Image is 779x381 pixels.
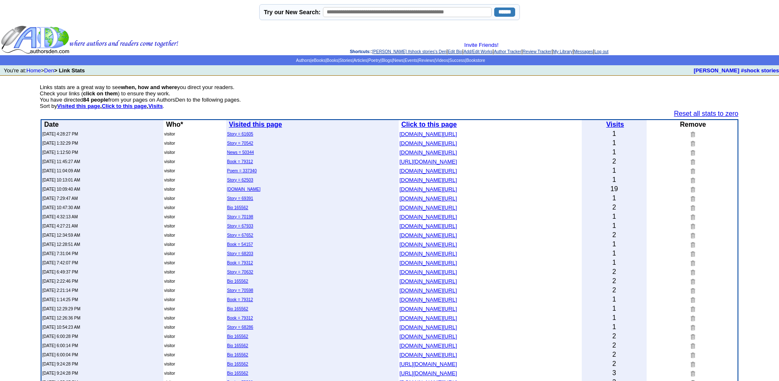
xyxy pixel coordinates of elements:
a: Story = 61605 [227,132,253,136]
font: [DOMAIN_NAME][URL] [400,315,457,321]
td: 1 [582,148,647,157]
font: visitor [164,178,175,182]
a: Videos [436,58,448,63]
font: [DOMAIN_NAME][URL] [400,306,457,312]
img: Remove this link [689,223,695,229]
font: visitor [164,150,175,155]
a: Story = 67933 [227,224,253,228]
img: Remove this link [689,343,695,349]
a: [DOMAIN_NAME] [227,187,261,192]
a: Bio 165562 [227,371,248,376]
a: Story = 70632 [227,270,253,274]
a: [DOMAIN_NAME][URL] [400,231,457,238]
font: visitor [164,316,175,320]
font: [DOMAIN_NAME][URL] [400,214,457,220]
a: Add/Edit Works [464,49,493,54]
font: [DATE] 1:12:50 PM [42,150,78,155]
font: visitor [164,334,175,339]
td: 1 [582,240,647,249]
td: 1 [582,212,647,221]
td: 2 [582,332,647,341]
a: Book = 79312 [227,159,253,164]
font: [DOMAIN_NAME][URL] [400,333,457,340]
td: 3 [582,368,647,378]
a: [DOMAIN_NAME][URL] [400,259,457,266]
b: , [102,103,148,109]
a: [DOMAIN_NAME][URL] [400,213,457,220]
a: Story = 70198 [227,215,253,219]
label: Try our New Search: [264,9,320,15]
a: Reset all stats to zero [674,110,738,117]
font: [DATE] 1:14:25 PM [42,297,78,302]
td: 2 [582,350,647,359]
img: Remove this link [689,159,695,165]
td: 2 [582,230,647,240]
img: Remove this link [689,361,695,367]
td: 1 [582,249,647,258]
img: Remove this link [689,177,695,183]
font: [DATE] 2:22:46 PM [42,279,78,284]
img: Remove this link [689,140,695,146]
a: [DOMAIN_NAME][URL] [400,250,457,257]
a: [DOMAIN_NAME][URL] [400,351,457,358]
img: Remove this link [689,251,695,257]
td: 1 [582,166,647,175]
a: News = 50344 [227,150,254,155]
img: Remove this link [689,260,695,266]
a: [DOMAIN_NAME][URL] [400,277,457,284]
img: Remove this link [689,269,695,275]
font: [DATE] 12:28:51 AM [42,242,80,247]
font: visitor [164,215,175,219]
a: Events [405,58,418,63]
a: Click to this page [102,103,147,109]
font: [DATE] 10:54:23 AM [42,325,80,330]
a: Reviews [418,58,434,63]
a: Log out [594,49,608,54]
a: Click to this page [401,121,457,128]
font: [DATE] 12:29:29 PM [42,307,80,311]
font: [DOMAIN_NAME][URL] [400,352,457,358]
td: 19 [582,184,647,194]
a: [DOMAIN_NAME][URL] [400,342,457,349]
font: [DOMAIN_NAME][URL] [400,251,457,257]
img: Remove this link [689,131,695,137]
a: [DOMAIN_NAME][URL] [400,204,457,211]
font: [DATE] 7:29:47 AM [42,196,78,201]
td: 1 [582,221,647,230]
font: [DATE] 6:00:28 PM [42,334,78,339]
img: Remove this link [689,195,695,202]
a: [PERSON_NAME] #shock stories's Den [372,49,446,54]
font: visitor [164,343,175,348]
font: [DATE] 10:13:01 AM [42,178,80,182]
img: Remove this link [689,205,695,211]
b: Date [44,121,59,128]
font: [DOMAIN_NAME][URL] [400,205,457,211]
td: 2 [582,276,647,286]
font: [DATE] 2:21:14 PM [42,288,78,293]
a: [URL][DOMAIN_NAME] [400,360,457,367]
td: 2 [582,203,647,212]
font: [DATE] 6:00:14 PM [42,343,78,348]
a: [DOMAIN_NAME][URL] [400,286,457,294]
font: visitor [164,288,175,293]
font: [DOMAIN_NAME][URL] [400,177,457,183]
a: Visited this page [57,103,100,109]
img: Remove this link [689,352,695,358]
a: [DOMAIN_NAME][URL] [400,176,457,183]
font: visitor [164,169,175,173]
img: Remove this link [689,186,695,192]
a: Book = 79312 [227,261,253,265]
font: visitor [164,187,175,192]
font: [DATE] 6:49:37 PM [42,270,78,274]
font: [DATE] 12:26:36 PM [42,316,80,320]
font: [DATE] 4:32:13 AM [42,215,78,219]
font: visitor [164,159,175,164]
a: Bio 165562 [227,353,248,357]
a: [DOMAIN_NAME][URL] [400,167,457,174]
font: [DOMAIN_NAME][URL] [400,287,457,294]
a: Poetry [368,58,380,63]
a: Authors [296,58,310,63]
b: Visited this page [229,121,282,128]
